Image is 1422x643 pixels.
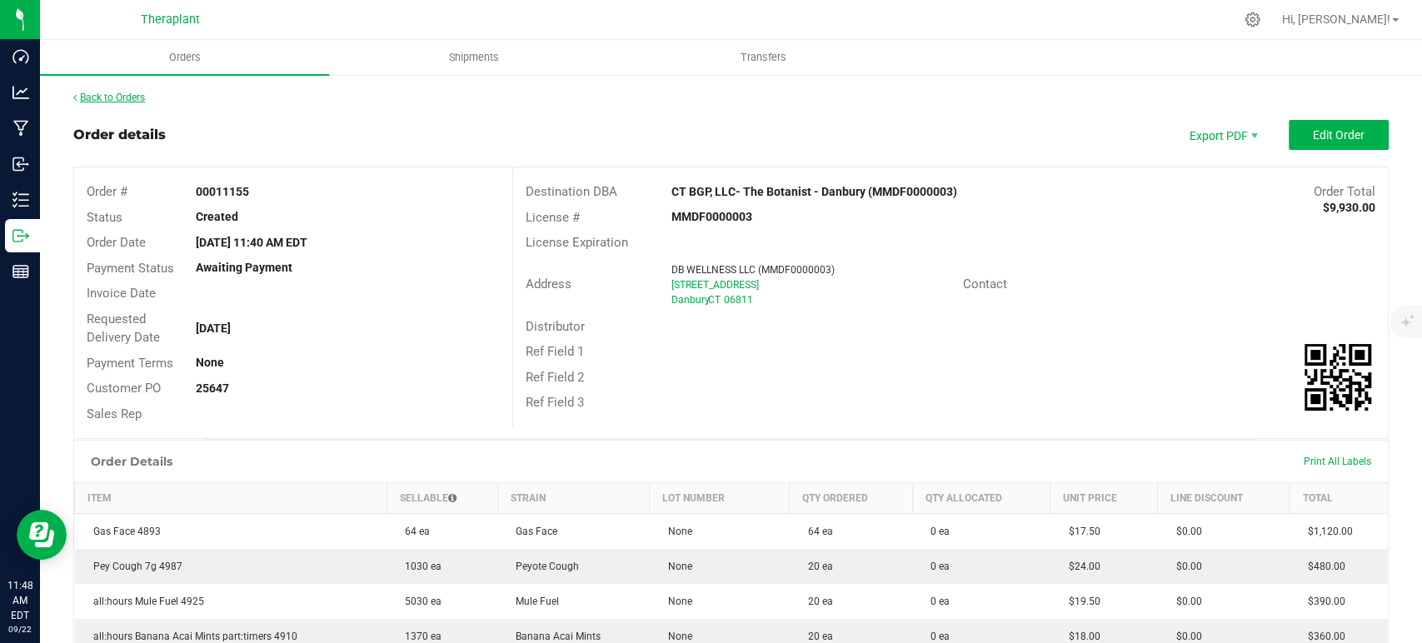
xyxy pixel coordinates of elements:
[12,84,29,101] inline-svg: Analytics
[526,184,617,199] span: Destination DBA
[12,263,29,280] inline-svg: Reports
[526,319,585,334] span: Distributor
[922,596,950,607] span: 0 ea
[87,381,161,396] span: Customer PO
[497,483,650,514] th: Strain
[196,321,231,335] strong: [DATE]
[507,561,579,572] span: Peyote Cough
[75,483,387,514] th: Item
[85,561,182,572] span: Pey Cough 7g 4987
[800,561,833,572] span: 20 ea
[717,50,808,65] span: Transfers
[912,483,1050,514] th: Qty Allocated
[963,277,1007,292] span: Contact
[73,92,145,103] a: Back to Orders
[671,264,835,276] span: DB WELLNESS LLC (MMDF0000003)
[427,50,521,65] span: Shipments
[87,286,156,301] span: Invoice Date
[397,596,442,607] span: 5030 ea
[85,596,204,607] span: all:hours Mule Fuel 4925
[1060,596,1100,607] span: $19.50
[1167,561,1201,572] span: $0.00
[12,156,29,172] inline-svg: Inbound
[800,596,833,607] span: 20 ea
[660,596,692,607] span: None
[526,370,584,385] span: Ref Field 2
[7,623,32,636] p: 09/22
[17,510,67,560] iframe: Resource center
[1300,596,1345,607] span: $390.00
[507,631,601,642] span: Banana Acai Mints
[196,185,249,198] strong: 00011155
[1172,120,1272,150] li: Export PDF
[91,455,172,468] h1: Order Details
[1313,128,1365,142] span: Edit Order
[1314,184,1375,199] span: Order Total
[87,184,127,199] span: Order #
[724,294,753,306] span: 06811
[1289,120,1389,150] button: Edit Order
[73,125,166,145] div: Order details
[1060,526,1100,537] span: $17.50
[12,192,29,208] inline-svg: Inventory
[12,48,29,65] inline-svg: Dashboard
[87,210,122,225] span: Status
[397,526,430,537] span: 64 ea
[1300,526,1353,537] span: $1,120.00
[147,50,223,65] span: Orders
[1050,483,1157,514] th: Unit Price
[1242,12,1263,27] div: Manage settings
[7,578,32,623] p: 11:48 AM EDT
[1290,483,1388,514] th: Total
[507,596,559,607] span: Mule Fuel
[1167,596,1201,607] span: $0.00
[790,483,913,514] th: Qty Ordered
[507,526,557,537] span: Gas Face
[526,235,628,250] span: License Expiration
[85,526,161,537] span: Gas Face 4893
[1060,631,1100,642] span: $18.00
[397,561,442,572] span: 1030 ea
[922,561,950,572] span: 0 ea
[526,277,571,292] span: Address
[671,294,710,306] span: Danbury
[671,185,957,198] strong: CT BGP, LLC- The Botanist - Danbury (MMDF0000003)
[329,40,618,75] a: Shipments
[196,236,307,249] strong: [DATE] 11:40 AM EDT
[87,312,160,346] span: Requested Delivery Date
[85,631,297,642] span: all:hours Banana Acai Mints part:timers 4910
[1157,483,1289,514] th: Line Discount
[1282,12,1390,26] span: Hi, [PERSON_NAME]!
[196,210,238,223] strong: Created
[40,40,329,75] a: Orders
[1167,631,1201,642] span: $0.00
[387,483,497,514] th: Sellable
[12,227,29,244] inline-svg: Outbound
[87,406,142,421] span: Sales Rep
[87,261,174,276] span: Payment Status
[196,356,224,369] strong: None
[12,120,29,137] inline-svg: Manufacturing
[1300,631,1345,642] span: $360.00
[397,631,442,642] span: 1370 ea
[1323,201,1375,214] strong: $9,930.00
[660,526,692,537] span: None
[1300,561,1345,572] span: $480.00
[618,40,907,75] a: Transfers
[708,294,721,306] span: CT
[800,631,833,642] span: 20 ea
[1167,526,1201,537] span: $0.00
[650,483,790,514] th: Lot Number
[1305,344,1371,411] qrcode: 00011155
[196,261,292,274] strong: Awaiting Payment
[87,356,173,371] span: Payment Terms
[922,631,950,642] span: 0 ea
[671,210,752,223] strong: MMDF0000003
[1304,456,1371,467] span: Print All Labels
[141,12,200,27] span: Theraplant
[526,344,584,359] span: Ref Field 1
[706,294,708,306] span: ,
[526,395,584,410] span: Ref Field 3
[922,526,950,537] span: 0 ea
[1305,344,1371,411] img: Scan me!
